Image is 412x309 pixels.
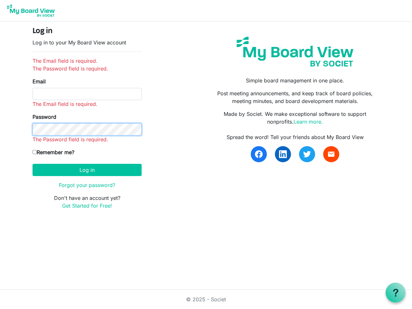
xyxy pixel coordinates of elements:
[211,133,379,141] div: Spread the word! Tell your friends about My Board View
[211,89,379,105] p: Post meeting announcements, and keep track of board policies, meeting minutes, and board developm...
[279,150,287,158] img: linkedin.svg
[186,296,226,303] a: © 2025 - Societ
[211,77,379,84] p: Simple board management in one place.
[33,164,142,176] button: Log in
[232,32,358,71] img: my-board-view-societ.svg
[33,101,98,107] span: The Email field is required.
[33,194,142,210] p: Don't have an account yet?
[33,27,142,36] h4: Log in
[255,150,263,158] img: facebook.svg
[303,150,311,158] img: twitter.svg
[33,78,46,85] label: Email
[33,57,142,65] li: The Email field is required.
[33,65,142,72] li: The Password field is required.
[59,182,115,188] a: Forgot your password?
[62,202,112,209] a: Get Started for Free!
[33,136,108,143] span: The Password field is required.
[33,39,142,46] p: Log in to your My Board View account
[33,148,74,156] label: Remember me?
[33,150,37,154] input: Remember me?
[327,150,335,158] span: email
[33,113,56,121] label: Password
[294,118,323,125] a: Learn more.
[323,146,339,162] a: email
[211,110,379,126] p: Made by Societ. We make exceptional software to support nonprofits.
[5,3,57,19] img: My Board View Logo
